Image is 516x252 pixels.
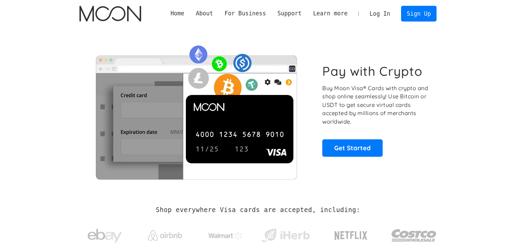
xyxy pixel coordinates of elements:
h2: Shop everywhere Visa cards are accepted, including: [156,206,360,214]
a: Home [165,9,190,18]
a: Netflix [321,220,382,248]
a: iHerb [260,220,311,248]
div: Support [277,9,301,18]
img: Netflix [334,227,368,244]
a: home [79,6,141,22]
a: Sign Up [401,6,437,21]
a: ebay [79,218,130,250]
img: Moon Cards let you spend your crypto anywhere Visa is accepted. [79,41,313,179]
img: Walmart [208,232,242,240]
a: Get Started [322,139,383,156]
h1: Pay with Crypto [322,64,423,79]
a: Costco [391,216,437,252]
img: iHerb [260,227,311,244]
img: ebay [88,225,122,247]
img: Costco [391,223,437,248]
img: Moon Logo [79,6,141,22]
div: Learn more [307,9,353,18]
div: Learn more [313,9,348,18]
div: Support [272,9,307,18]
div: For Business [219,9,272,18]
a: Log In [364,6,396,21]
a: Walmart [200,225,251,243]
p: Buy Moon Visa® Cards with crypto and shop online seamlessly! Use Bitcoin or USDT to get secure vi... [322,84,429,126]
img: Airbnb [148,230,182,241]
div: For Business [224,9,266,18]
div: About [196,9,213,18]
div: About [190,9,219,18]
a: Airbnb [139,223,190,244]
